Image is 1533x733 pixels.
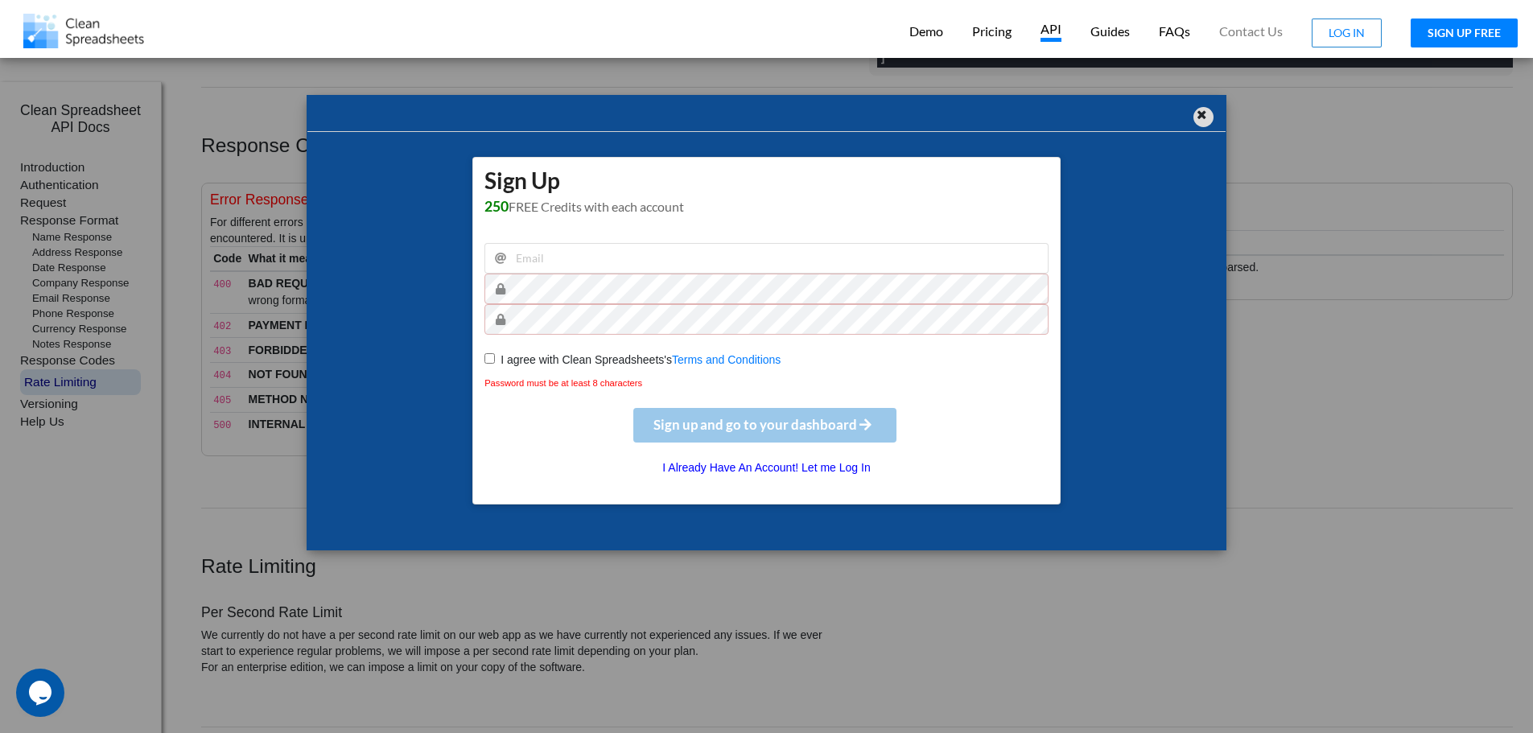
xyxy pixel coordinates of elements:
[484,199,684,214] span: FREE Credits with each account
[672,353,781,366] a: Terms and Conditions
[16,669,68,717] iframe: chat widget
[1219,25,1283,38] span: Contact Us
[1329,26,1365,39] span: LOG IN
[495,353,672,366] span: I agree with Clean Spreadsheets's
[972,23,1012,40] p: Pricing
[1411,19,1518,47] button: SIGN UP FREE
[484,243,1049,274] input: Email
[909,23,943,40] p: Demo
[484,459,1049,476] p: I Already Have An Account! Let me Log In
[1159,23,1190,40] p: FAQs
[484,166,1049,214] h1: Sign Up
[484,198,509,215] span: 250
[1312,19,1382,47] button: LOG IN
[23,14,144,48] img: Logo.png
[1041,21,1061,42] p: API
[484,378,642,388] small: Password must be at least 8 characters
[1090,23,1130,40] p: Guides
